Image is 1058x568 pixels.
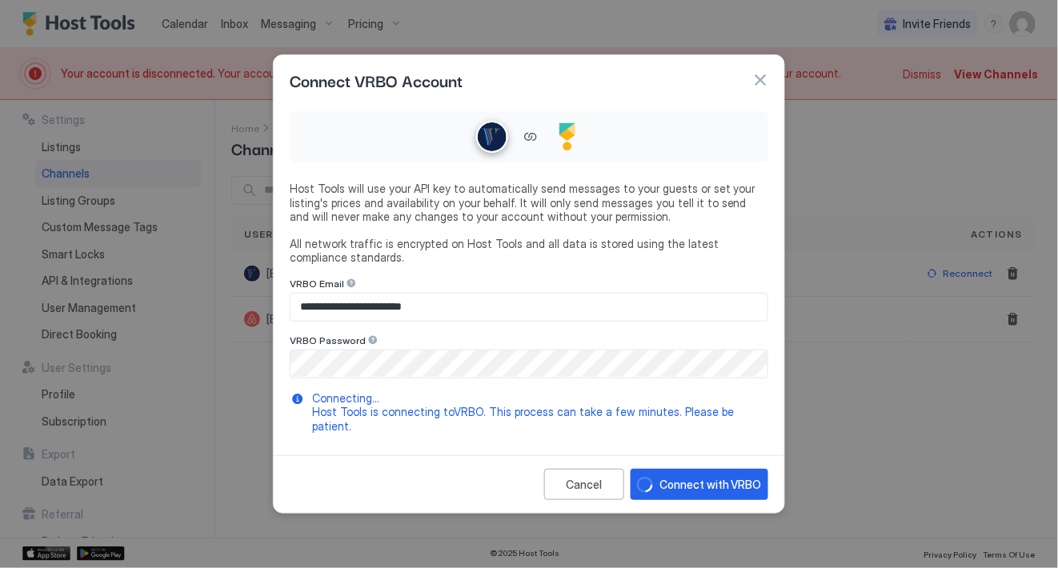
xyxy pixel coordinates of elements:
div: Connect with VRBO [659,476,762,493]
div: Cancel [567,476,603,493]
span: VRBO Password [290,334,366,346]
button: Cancel [544,469,624,500]
iframe: Intercom live chat [16,514,54,552]
span: Connecting... Host Tools is connecting to VRBO . This process can take a few minutes. Please be p... [312,391,762,434]
input: Input Field [291,294,767,321]
span: Connect VRBO Account [290,68,463,92]
span: All network traffic is encrypted on Host Tools and all data is stored using the latest compliance... [290,237,768,265]
input: Input Field [291,350,767,378]
button: Connect with VRBO [631,469,768,500]
span: Host Tools will use your API key to automatically send messages to your guests or set your listin... [290,182,768,224]
div: loading [637,477,653,493]
span: VRBO Email [290,278,344,290]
